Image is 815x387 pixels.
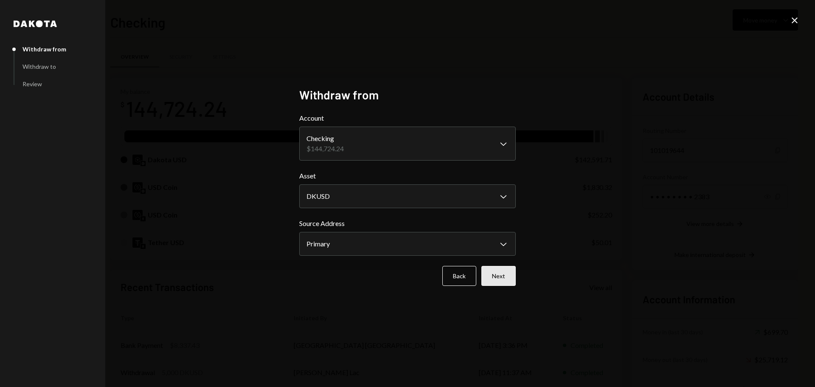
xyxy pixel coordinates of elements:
[481,266,516,286] button: Next
[299,232,516,256] button: Source Address
[299,184,516,208] button: Asset
[22,80,42,88] div: Review
[442,266,476,286] button: Back
[22,45,66,53] div: Withdraw from
[299,113,516,123] label: Account
[299,218,516,229] label: Source Address
[299,171,516,181] label: Asset
[22,63,56,70] div: Withdraw to
[299,127,516,161] button: Account
[299,87,516,103] h2: Withdraw from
